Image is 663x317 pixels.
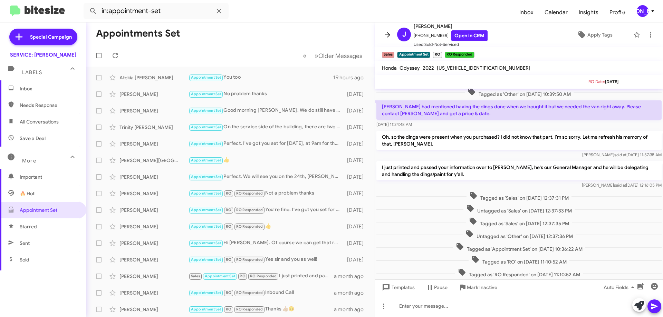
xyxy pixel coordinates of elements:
[189,305,334,313] div: Thanks 👍🏼😊
[236,208,263,212] span: RO Responded
[303,51,307,60] span: «
[400,65,420,71] span: Odyssey
[344,174,369,180] div: [DATE]
[20,190,35,197] span: 🔥 Hot
[469,255,569,265] span: Tagged as 'RO' on [DATE] 11:10:52 AM
[514,2,539,22] a: Inbox
[433,52,442,58] small: RO
[189,206,344,214] div: You're fine. I've got you set for [DATE] at 11:30am, [PERSON_NAME]. And this will be a free oil c...
[375,281,420,294] button: Templates
[414,30,488,41] span: [PHONE_NUMBER]
[189,123,344,131] div: On the service side of the building, there are two large bay doors. You can just pull through the...
[344,91,369,98] div: [DATE]
[205,274,235,278] span: Appointment Set
[189,256,344,264] div: Yes sir and you as well!
[189,156,344,164] div: 👍
[376,161,662,180] p: I just printed and passed your information over to [PERSON_NAME], he's our General Manager and he...
[20,85,78,92] span: Inbox
[453,281,503,294] button: Mark Inactive
[189,272,334,280] div: I just printed and passed your information over to [PERSON_NAME], he's our General Manager and he...
[20,207,57,214] span: Appointment Set
[189,289,334,297] div: Inbound Call
[119,240,189,247] div: [PERSON_NAME]
[344,124,369,131] div: [DATE]
[344,107,369,114] div: [DATE]
[22,69,42,76] span: Labels
[402,29,406,40] span: J
[20,118,59,125] span: All Conversations
[539,2,573,22] a: Calendar
[20,223,37,230] span: Starred
[614,152,626,157] span: said at
[226,208,231,212] span: RO
[189,239,344,247] div: Hi [PERSON_NAME]. Of course we can get that rescheduled for y'all. My first opening is [DATE] at ...
[96,28,180,39] h1: Appointments Set
[9,29,77,45] a: Special Campaign
[455,268,583,278] span: Tagged as 'RO Responded' on [DATE] 11:10:52 AM
[119,107,189,114] div: [PERSON_NAME]
[10,51,76,58] div: SERVICE: [PERSON_NAME]
[463,230,576,240] span: Untagged as 'Other' on [DATE] 12:37:36 PM
[631,5,655,17] button: [PERSON_NAME]
[598,281,642,294] button: Auto Fields
[445,52,474,58] small: RO Responded
[20,240,30,247] span: Sent
[344,240,369,247] div: [DATE]
[463,204,575,214] span: Untagged as 'Sales' on [DATE] 12:37:33 PM
[191,257,221,262] span: Appointment Set
[189,90,344,98] div: No problem thanks
[344,140,369,147] div: [DATE]
[334,289,369,296] div: a month ago
[119,256,189,263] div: [PERSON_NAME]
[191,274,200,278] span: Sales
[451,30,488,41] a: Open in CRM
[414,22,488,30] span: [PERSON_NAME]
[20,256,29,263] span: Sold
[437,65,530,71] span: [US_VEHICLE_IDENTIFICATION_NUMBER]
[236,257,263,262] span: RO Responded
[423,65,434,71] span: 2022
[189,173,344,181] div: Perfect. We will see you on the 24th, [PERSON_NAME]. Thank you and have a wonderful day, sir.
[191,158,221,162] span: Appointment Set
[414,41,488,48] span: Used Sold-Not-Serviced
[84,3,229,19] input: Search
[189,107,344,115] div: Good morning [PERSON_NAME]. We do still have [DATE] 9am available for that free maintenance visit...
[310,49,366,63] button: Next
[119,91,189,98] div: [PERSON_NAME]
[637,5,648,17] div: [PERSON_NAME]
[604,281,637,294] span: Auto Fields
[191,92,221,96] span: Appointment Set
[614,182,626,188] span: said at
[604,2,631,22] span: Profile
[333,74,369,81] div: 19 hours ago
[588,79,605,84] span: RO Date:
[573,2,604,22] a: Insights
[466,217,572,227] span: Tagged as 'Sales' on [DATE] 12:37:35 PM
[119,190,189,197] div: [PERSON_NAME]
[20,135,46,142] span: Save a Deal
[191,108,221,113] span: Appointment Set
[191,125,221,129] span: Appointment Set
[226,307,231,311] span: RO
[22,158,36,164] span: More
[299,49,311,63] button: Previous
[119,223,189,230] div: [PERSON_NAME]
[465,88,574,98] span: Tagged as 'Other' on [DATE] 10:39:50 AM
[189,222,344,230] div: 👍
[605,79,618,84] span: [DATE]
[236,307,263,311] span: RO Responded
[334,306,369,313] div: a month ago
[191,208,221,212] span: Appointment Set
[226,191,231,196] span: RO
[189,73,333,81] div: You too
[191,175,221,179] span: Appointment Set
[381,281,415,294] span: Templates
[191,191,221,196] span: Appointment Set
[20,102,78,109] span: Needs Response
[226,257,231,262] span: RO
[382,65,397,71] span: Honda
[334,273,369,280] div: a month ago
